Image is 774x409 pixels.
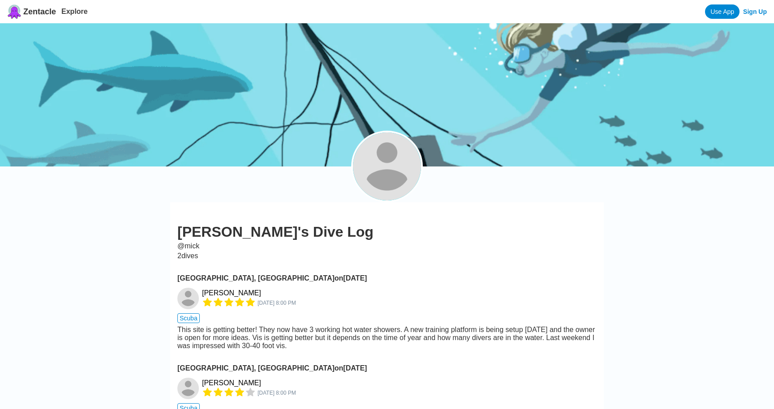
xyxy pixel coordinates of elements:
[23,7,56,17] span: Zentacle
[177,242,597,250] h2: @ mick
[61,8,88,15] a: Explore
[7,4,56,19] a: Zentacle logoZentacle
[177,274,335,282] a: [GEOGRAPHIC_DATA], [GEOGRAPHIC_DATA]
[177,252,597,260] h3: 2 dives
[353,132,421,200] img: Mick
[177,274,597,282] div: on [DATE]
[177,224,597,240] h1: [PERSON_NAME] 's Dive Log
[177,364,597,372] div: on [DATE]
[705,4,740,19] a: Use App
[202,379,261,387] a: [PERSON_NAME]
[258,300,296,306] span: 4042
[177,378,200,399] a: Mick
[177,313,200,323] span: scuba
[177,288,199,309] img: Mick
[7,4,21,19] img: Zentacle logo
[177,288,200,309] a: Mick
[258,390,296,396] span: 3881
[743,8,767,15] a: Sign Up
[177,378,199,399] img: Mick
[202,289,261,297] a: [PERSON_NAME]
[177,326,597,350] div: This site is getting better! They now have 3 working hot water showers. A new training platform i...
[177,364,335,372] a: [GEOGRAPHIC_DATA], [GEOGRAPHIC_DATA]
